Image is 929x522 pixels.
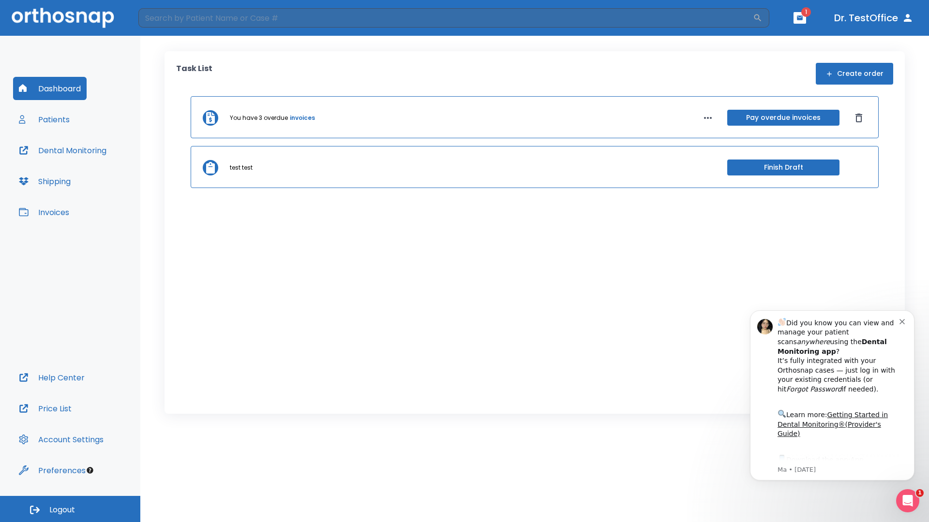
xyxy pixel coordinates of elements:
[13,77,87,100] button: Dashboard
[851,110,867,126] button: Dismiss
[896,489,919,512] iframe: Intercom live chat
[12,8,114,28] img: Orthosnap
[13,139,112,162] button: Dental Monitoring
[42,160,128,177] a: App Store
[13,170,76,193] button: Shipping
[13,201,75,224] button: Invoices
[42,170,164,178] p: Message from Ma, sent 2w ago
[735,296,929,496] iframe: Intercom notifications message
[13,366,90,389] button: Help Center
[230,163,253,172] p: test test
[801,7,811,17] span: 1
[42,158,164,207] div: Download the app: | ​ Let us know if you need help getting started!
[727,159,839,175] button: Finish Draft
[230,114,288,122] p: You have 3 overdue
[816,63,893,85] button: Create order
[290,114,315,122] a: invoices
[138,8,753,28] input: Search by Patient Name or Case #
[916,489,924,497] span: 1
[49,505,75,515] span: Logout
[13,459,91,482] button: Preferences
[13,397,77,420] button: Price List
[86,466,94,475] div: Tooltip anchor
[830,9,917,27] button: Dr. TestOffice
[13,108,75,131] button: Patients
[727,110,839,126] button: Pay overdue invoices
[176,63,212,85] p: Task List
[164,21,172,29] button: Dismiss notification
[13,428,109,451] button: Account Settings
